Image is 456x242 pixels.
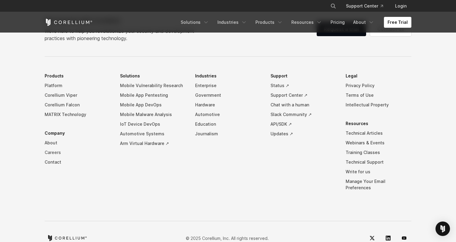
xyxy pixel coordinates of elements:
a: Hardware [195,100,261,110]
a: Corellium Viper [45,90,110,100]
a: Slack Community ↗ [271,110,336,119]
a: Contact [45,157,110,167]
div: Navigation Menu [323,1,411,11]
a: Corellium Home [45,19,93,26]
a: Government [195,90,261,100]
div: Open Intercom Messenger [435,222,450,236]
a: Manage Your Email Preferences [346,177,411,193]
a: Solutions [177,17,213,28]
a: Webinars & Events [346,138,411,148]
a: Updates ↗ [271,129,336,139]
a: Login [390,1,411,11]
a: Intellectual Property [346,100,411,110]
a: Chat with a human [271,100,336,110]
button: Search [328,1,339,11]
a: Journalism [195,129,261,139]
a: About [350,17,378,28]
a: Write for us [346,167,411,177]
a: Terms of Use [346,90,411,100]
a: Free Trial [384,17,411,28]
a: Corellium home [47,235,87,241]
a: Status ↗ [271,81,336,90]
a: Mobile Vulnerability Research [120,81,186,90]
a: Mobile Malware Analysis [120,110,186,119]
a: Support Center ↗ [271,90,336,100]
a: Mobile App DevOps [120,100,186,110]
a: Arm Virtual Hardware ↗ [120,139,186,148]
a: Enterprise [195,81,261,90]
a: Products [252,17,287,28]
a: IoT Device DevOps [120,119,186,129]
a: API/SDK ↗ [271,119,336,129]
a: Resources [288,17,326,28]
a: About [45,138,110,148]
a: Automotive Systems [120,129,186,139]
div: Navigation Menu [45,71,411,202]
a: Support Center [341,1,388,11]
a: Platform [45,81,110,90]
a: Automotive [195,110,261,119]
a: Education [195,119,261,129]
a: Careers [45,148,110,157]
p: We’re here to help you revolutionize your security and development practices with pioneering tech... [45,27,199,42]
div: Navigation Menu [177,17,411,28]
a: Training Classes [346,148,411,157]
a: Corellium Falcon [45,100,110,110]
a: Privacy Policy [346,81,411,90]
a: Industries [214,17,251,28]
a: Technical Support [346,157,411,167]
a: Technical Articles [346,128,411,138]
a: Pricing [327,17,348,28]
a: Mobile App Pentesting [120,90,186,100]
p: © 2025 Corellium, Inc. All rights reserved. [186,235,269,241]
a: MATRIX Technology [45,110,110,119]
